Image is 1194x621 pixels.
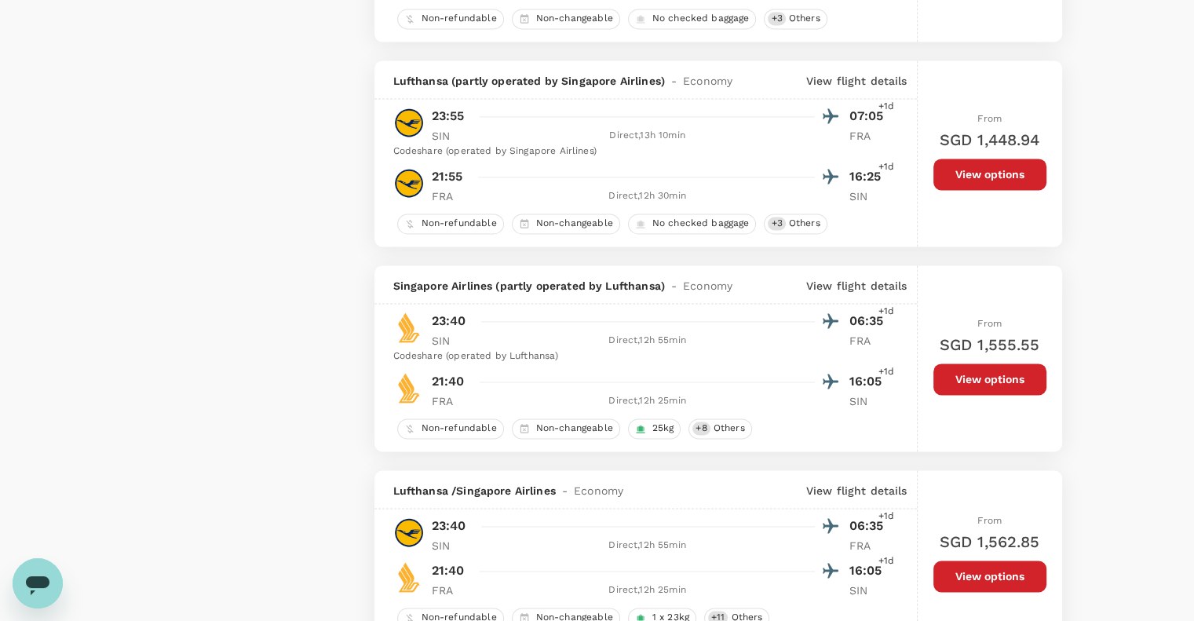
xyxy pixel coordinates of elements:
[393,278,665,294] span: Singapore Airlines (partly operated by Lufthansa)
[849,561,889,580] p: 16:05
[393,372,425,404] img: SQ
[783,12,827,25] span: Others
[933,561,1046,592] button: View options
[432,107,465,126] p: 23:55
[397,418,504,439] div: Non-refundable
[977,318,1002,329] span: From
[646,217,756,230] span: No checked baggage
[688,418,751,439] div: +8Others
[878,159,894,175] span: +1d
[878,99,894,115] span: +1d
[397,214,504,234] div: Non-refundable
[683,278,732,294] span: Economy
[530,422,619,435] span: Non-changeable
[806,483,907,499] p: View flight details
[768,217,785,230] span: + 3
[764,214,827,234] div: +3Others
[415,12,503,25] span: Non-refundable
[432,312,466,331] p: 23:40
[806,73,907,89] p: View flight details
[393,349,889,364] div: Codeshare (operated by Lufthansa)
[849,167,889,186] p: 16:25
[415,217,503,230] span: Non-refundable
[480,583,815,598] div: Direct , 12h 25min
[393,144,889,159] div: Codeshare (operated by Singapore Airlines)
[13,558,63,608] iframe: Button to launch messaging window
[432,538,471,553] p: SIN
[432,333,471,349] p: SIN
[783,217,827,230] span: Others
[628,9,757,29] div: No checked baggage
[480,188,815,204] div: Direct , 12h 30min
[933,159,1046,190] button: View options
[977,113,1002,124] span: From
[849,538,889,553] p: FRA
[432,583,471,598] p: FRA
[512,9,620,29] div: Non-changeable
[707,422,751,435] span: Others
[878,304,894,320] span: +1d
[530,12,619,25] span: Non-changeable
[480,128,815,144] div: Direct , 13h 10min
[768,12,785,25] span: + 3
[849,393,889,409] p: SIN
[393,517,425,548] img: LH
[878,553,894,569] span: +1d
[646,12,756,25] span: No checked baggage
[646,422,681,435] span: 25kg
[393,167,425,199] img: LH
[512,214,620,234] div: Non-changeable
[665,73,683,89] span: -
[849,312,889,331] p: 06:35
[933,363,1046,395] button: View options
[530,217,619,230] span: Non-changeable
[432,372,465,391] p: 21:40
[849,583,889,598] p: SIN
[878,509,894,524] span: +1d
[849,188,889,204] p: SIN
[393,561,425,593] img: SQ
[849,128,889,144] p: FRA
[849,333,889,349] p: FRA
[480,393,815,409] div: Direct , 12h 25min
[977,515,1002,526] span: From
[393,312,425,343] img: SQ
[940,127,1040,152] h6: SGD 1,448.94
[432,561,465,580] p: 21:40
[692,422,710,435] span: + 8
[849,517,889,535] p: 06:35
[940,332,1040,357] h6: SGD 1,555.55
[393,73,665,89] span: Lufthansa (partly operated by Singapore Airlines)
[628,418,681,439] div: 25kg
[849,372,889,391] p: 16:05
[683,73,732,89] span: Economy
[415,422,503,435] span: Non-refundable
[432,393,471,409] p: FRA
[393,107,425,138] img: LH
[849,107,889,126] p: 07:05
[574,483,623,499] span: Economy
[940,529,1040,554] h6: SGD 1,562.85
[764,9,827,29] div: +3Others
[432,188,471,204] p: FRA
[628,214,757,234] div: No checked baggage
[480,538,815,553] div: Direct , 12h 55min
[665,278,683,294] span: -
[806,278,907,294] p: View flight details
[393,483,556,499] span: Lufthansa / Singapore Airlines
[878,364,894,380] span: +1d
[432,128,471,144] p: SIN
[397,9,504,29] div: Non-refundable
[556,483,574,499] span: -
[432,517,466,535] p: 23:40
[480,333,815,349] div: Direct , 12h 55min
[512,418,620,439] div: Non-changeable
[432,167,463,186] p: 21:55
